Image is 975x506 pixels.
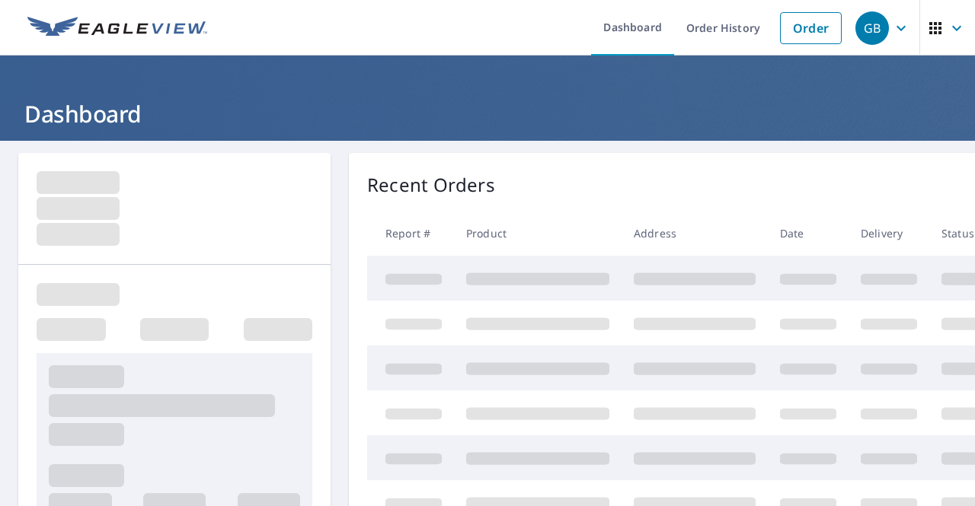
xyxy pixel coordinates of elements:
th: Report # [367,211,454,256]
th: Date [768,211,849,256]
img: EV Logo [27,17,207,40]
th: Delivery [849,211,929,256]
p: Recent Orders [367,171,495,199]
th: Address [622,211,768,256]
a: Order [780,12,842,44]
th: Product [454,211,622,256]
h1: Dashboard [18,98,957,129]
div: GB [855,11,889,45]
